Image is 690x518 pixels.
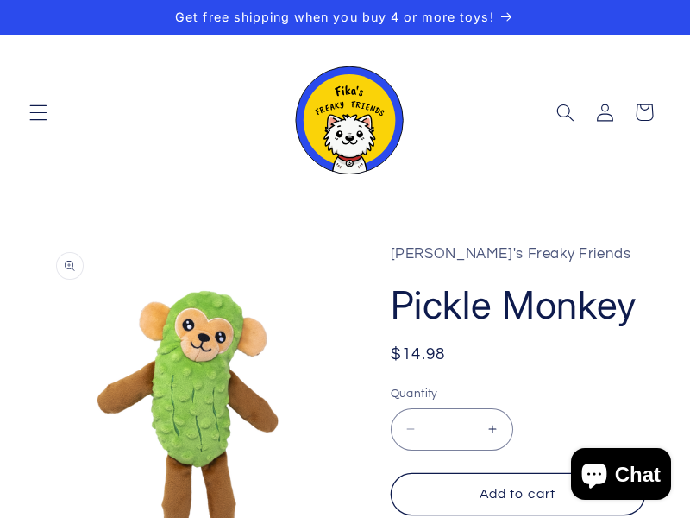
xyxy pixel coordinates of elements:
[545,92,585,132] summary: Search
[391,242,645,268] p: [PERSON_NAME]'s Freaky Friends
[391,343,446,367] span: $14.98
[391,281,645,330] h1: Pickle Monkey
[18,92,58,132] summary: Menu
[391,473,645,515] button: Add to cart
[566,448,676,504] inbox-online-store-chat: Shopify online store chat
[175,9,493,24] span: Get free shipping when you buy 4 or more toys!
[278,44,412,181] a: Fika's Freaky Friends
[285,51,405,174] img: Fika's Freaky Friends
[391,385,645,402] label: Quantity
